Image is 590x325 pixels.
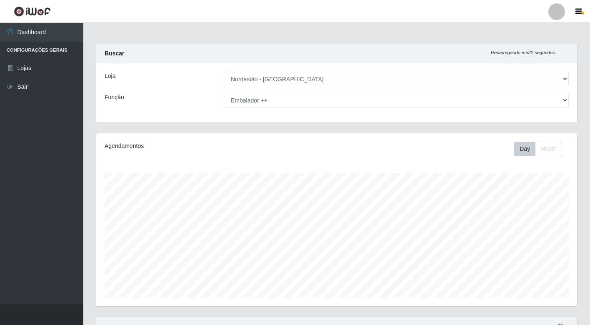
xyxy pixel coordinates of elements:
label: Função [105,93,124,102]
img: CoreUI Logo [14,6,51,17]
div: Toolbar with button groups [514,142,569,156]
div: First group [514,142,562,156]
label: Loja [105,72,115,80]
button: Day [514,142,535,156]
div: Agendamentos [105,142,291,150]
button: Month [535,142,562,156]
strong: Buscar [105,50,124,57]
i: Recarregando em 22 segundos... [491,50,559,55]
